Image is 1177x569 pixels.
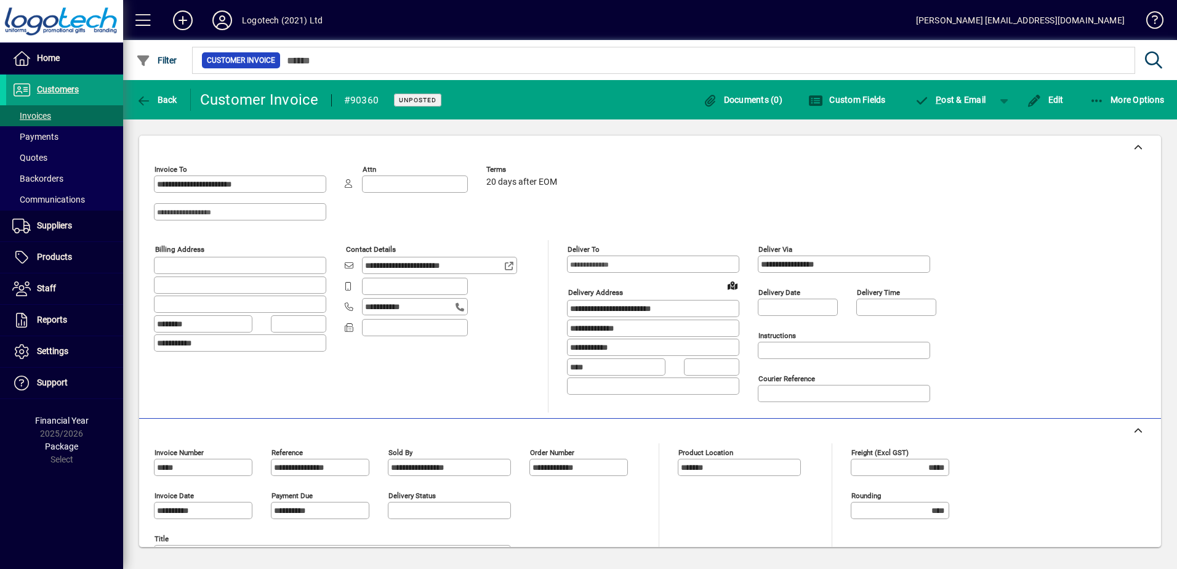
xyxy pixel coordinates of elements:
a: Backorders [6,168,123,189]
span: Documents (0) [702,95,782,105]
mat-label: Order number [530,448,574,457]
mat-label: Invoice date [155,491,194,500]
a: Reports [6,305,123,336]
a: Staff [6,273,123,304]
span: Settings [37,346,68,356]
a: Support [6,368,123,398]
span: Suppliers [37,220,72,230]
span: Staff [37,283,56,293]
mat-label: Product location [678,448,733,457]
div: Customer Invoice [200,90,319,110]
span: Custom Fields [808,95,886,105]
span: Back [136,95,177,105]
mat-label: Title [155,535,169,543]
button: Profile [203,9,242,31]
mat-label: Attn [363,165,376,174]
span: Backorders [12,174,63,184]
span: ost & Email [915,95,986,105]
div: [PERSON_NAME] [EMAIL_ADDRESS][DOMAIN_NAME] [916,10,1125,30]
span: Customer Invoice [207,54,275,67]
span: Edit [1027,95,1064,105]
span: Reports [37,315,67,325]
span: Customers [37,84,79,94]
a: Settings [6,336,123,367]
span: More Options [1090,95,1165,105]
mat-label: Delivery time [857,288,900,297]
mat-label: Sold by [388,448,412,457]
span: Package [45,442,78,451]
span: Filter [136,55,177,65]
span: P [936,95,941,105]
span: Financial Year [35,416,89,426]
button: More Options [1087,89,1168,111]
button: Post & Email [909,89,992,111]
a: Invoices [6,105,123,126]
mat-label: Invoice To [155,165,187,174]
span: Unposted [399,96,436,104]
app-page-header-button: Back [123,89,191,111]
div: #90360 [344,91,379,110]
span: Quotes [12,153,47,163]
a: Home [6,43,123,74]
a: Quotes [6,147,123,168]
mat-label: Deliver via [758,245,792,254]
mat-label: Freight (excl GST) [851,448,909,457]
mat-label: Delivery date [758,288,800,297]
a: View on map [723,275,742,295]
a: Suppliers [6,211,123,241]
button: Documents (0) [699,89,785,111]
mat-label: Rounding [851,491,881,500]
a: Knowledge Base [1137,2,1162,42]
mat-label: Courier Reference [758,374,815,383]
div: Logotech (2021) Ltd [242,10,323,30]
mat-label: Payment due [271,491,313,500]
a: Payments [6,126,123,147]
button: Add [163,9,203,31]
button: Custom Fields [805,89,889,111]
span: Products [37,252,72,262]
span: 20 days after EOM [486,177,557,187]
a: Products [6,242,123,273]
span: Home [37,53,60,63]
mat-label: Invoice number [155,448,204,457]
mat-label: Reference [271,448,303,457]
mat-label: Delivery status [388,491,436,500]
a: Communications [6,189,123,210]
mat-label: Deliver To [568,245,600,254]
span: Terms [486,166,560,174]
span: Payments [12,132,58,142]
span: Invoices [12,111,51,121]
mat-label: Instructions [758,331,796,340]
button: Back [133,89,180,111]
button: Filter [133,49,180,71]
span: Support [37,377,68,387]
button: Edit [1024,89,1067,111]
span: Communications [12,195,85,204]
